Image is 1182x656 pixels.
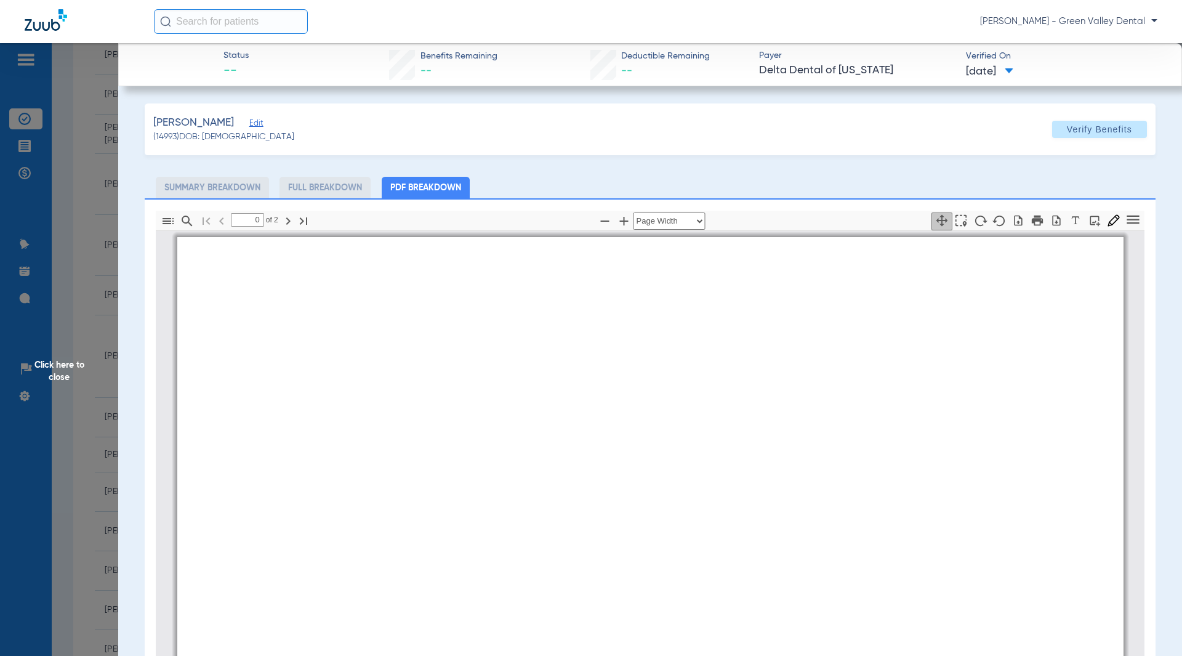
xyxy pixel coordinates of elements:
[595,213,616,230] button: Zoom Out
[614,213,635,230] button: Zoom In
[970,213,991,230] button: Rotate Clockwise
[1008,219,1027,229] pdf-shy-button: Open File
[279,177,371,198] li: Full Breakdown
[621,65,632,76] span: --
[160,16,171,27] img: Search Icon
[211,213,232,230] button: Previous Page
[1027,220,1047,229] pdf-shy-button: Print
[989,221,1008,230] pdf-shy-button: Rotate Counterclockwise
[1122,213,1143,229] button: Tools
[633,213,706,230] select: Zoom
[1066,219,1085,229] pdf-shy-button: Draw
[1104,219,1123,229] pdf-shy-button: Draw
[1085,219,1104,229] pdf-shy-button: Text
[1120,597,1182,656] iframe: Chat Widget
[595,221,614,230] pdf-shy-button: Zoom Out
[951,213,971,230] button: Enable Text Selection Tool
[158,221,177,230] pdf-shy-button: Toggle Sidebar
[278,221,297,230] pdf-shy-button: Next Page
[966,64,1013,79] span: [DATE]
[212,221,231,230] pdf-shy-button: Previous Page
[294,221,313,230] pdf-shy-button: Last page
[932,220,951,229] pdf-shy-button: Enable hand tool
[196,213,217,230] button: Go to First Page
[614,221,633,230] pdf-shy-button: Zoom In
[223,49,249,62] span: Status
[382,177,470,198] li: PDF Breakdown
[1067,124,1132,134] span: Verify Benefits
[153,131,294,144] span: (14993) DOB: [DEMOGRAPHIC_DATA]
[989,213,1010,230] button: Rotate Counterclockwise
[759,63,955,78] span: Delta Dental of [US_STATE]
[278,213,299,230] button: Next Page
[980,15,1157,28] span: [PERSON_NAME] - Green Valley Dental
[759,49,955,62] span: Payer
[420,65,432,76] span: --
[25,9,67,31] img: Zuub Logo
[1052,121,1147,138] button: Verify Benefits
[293,213,314,230] button: Go to Last Page
[621,50,710,63] span: Deductible Remaining
[1027,213,1048,230] button: Print
[177,221,196,230] pdf-shy-button: Find in Document
[1008,213,1029,230] button: Open File
[231,213,264,227] input: Page
[966,50,1162,63] span: Verified On
[153,115,234,131] span: [PERSON_NAME]
[264,213,279,227] span: of ⁨2⁩
[1047,219,1066,229] pdf-shy-button: Download
[1046,213,1067,230] button: Save
[951,220,970,229] pdf-shy-button: Enable text selection tool
[249,119,260,131] span: Edit
[223,63,249,80] span: --
[1125,211,1141,228] svg: Tools
[154,9,308,34] input: Search for patients
[196,221,215,230] pdf-shy-button: First page
[970,221,989,230] pdf-shy-button: Rotate Clockwise
[156,177,269,198] li: Summary Breakdown
[420,50,497,63] span: Benefits Remaining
